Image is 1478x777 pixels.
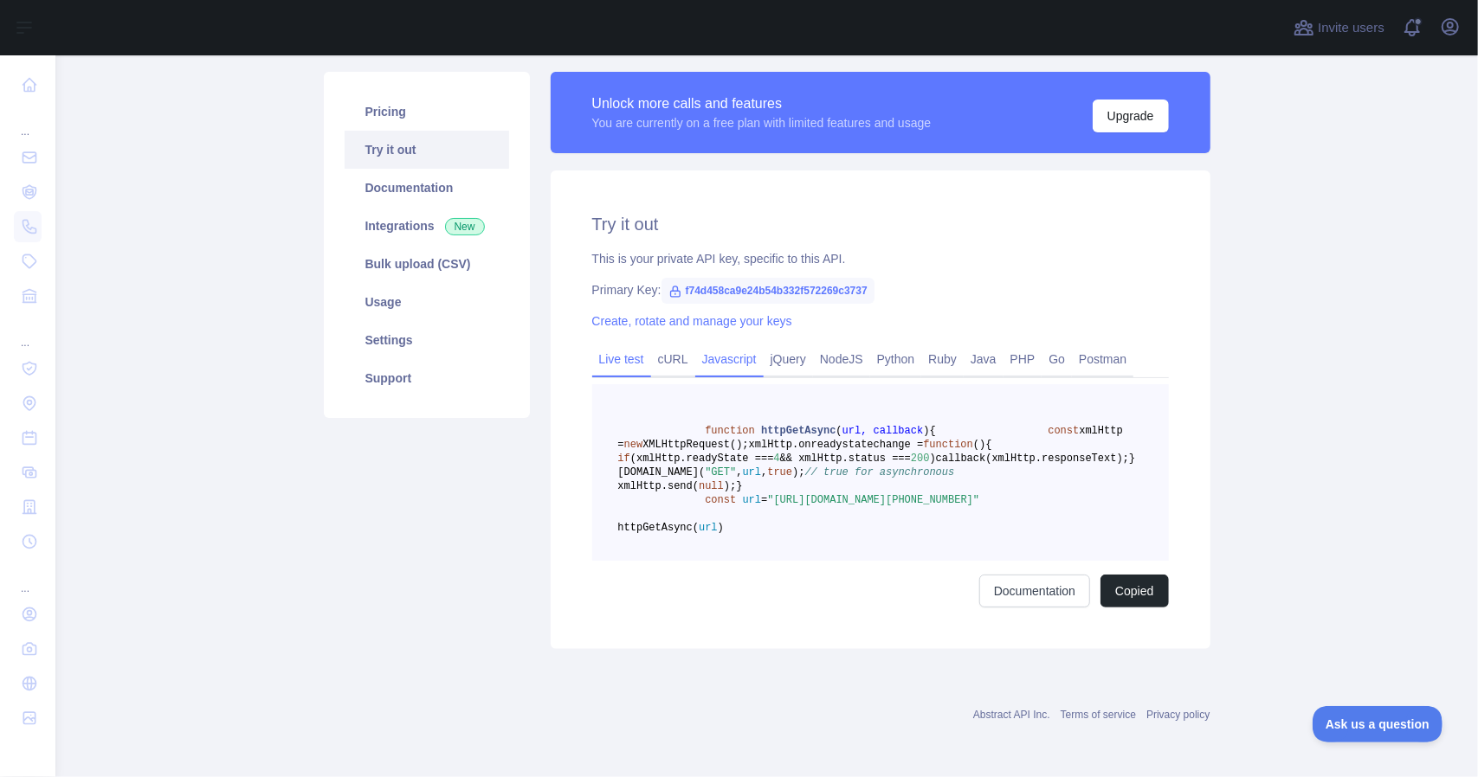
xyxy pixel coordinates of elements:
span: // true for asynchronous [805,466,955,478]
a: Support [345,359,509,397]
span: new [624,439,643,451]
a: Bulk upload (CSV) [345,245,509,283]
a: Go [1042,345,1072,373]
span: const [1048,425,1079,437]
a: Abstract API Inc. [973,709,1050,721]
span: New [445,218,485,235]
div: You are currently on a free plan with limited features and usage [592,114,932,132]
span: httpGetAsync( [618,522,700,534]
a: jQuery [764,345,813,373]
span: = [761,494,767,506]
a: Privacy policy [1146,709,1210,721]
span: && xmlHttp.status === [780,453,911,465]
a: Java [964,345,1004,373]
span: { [985,439,991,451]
span: ( [836,425,842,437]
button: Invite users [1290,14,1388,42]
div: ... [14,561,42,595]
a: Try it out [345,131,509,169]
span: function [923,439,973,451]
span: url [699,522,718,534]
span: 4 [774,453,780,465]
div: This is your private API key, specific to this API. [592,250,1169,267]
span: xmlHttp.onreadystatechange = [749,439,924,451]
span: const [705,494,736,506]
span: if [618,453,630,465]
span: xmlHttp.send( [618,480,700,492]
span: ); [792,466,804,478]
span: url [743,494,762,506]
span: ( [973,439,979,451]
iframe: Toggle Customer Support [1313,706,1443,742]
span: ) [930,453,936,465]
span: } [736,480,742,492]
div: Unlock more calls and features [592,93,932,114]
span: callback(xmlHttp.responseText); [936,453,1129,465]
a: Postman [1072,345,1133,373]
span: 200 [911,453,930,465]
h2: Try it out [592,212,1169,236]
span: ) [979,439,985,451]
span: } [1129,453,1135,465]
div: ... [14,104,42,138]
span: , [761,466,767,478]
span: null [699,480,724,492]
span: Invite users [1318,18,1384,38]
span: true [767,466,792,478]
a: Live test [592,345,651,373]
a: Usage [345,283,509,321]
a: Documentation [345,169,509,207]
a: Documentation [979,575,1090,607]
span: { [930,425,936,437]
a: NodeJS [813,345,870,373]
span: , [736,466,742,478]
span: ) [718,522,724,534]
a: Create, rotate and manage your keys [592,314,792,328]
a: Ruby [921,345,964,373]
span: httpGetAsync [761,425,836,437]
span: f74d458ca9e24b54b332f572269c3737 [662,278,875,304]
a: cURL [651,345,695,373]
span: (xmlHttp.readyState === [630,453,774,465]
a: Pricing [345,93,509,131]
a: Python [870,345,922,373]
a: PHP [1004,345,1042,373]
a: Javascript [695,345,764,373]
span: XMLHttpRequest(); [642,439,748,451]
div: Primary Key: [592,281,1169,299]
span: "GET" [705,466,736,478]
button: Upgrade [1093,100,1169,132]
span: url [743,466,762,478]
span: url, callback [842,425,924,437]
span: function [705,425,755,437]
div: ... [14,315,42,350]
span: ); [724,480,736,492]
a: Integrations New [345,207,509,245]
button: Copied [1100,575,1168,607]
span: ) [923,425,929,437]
a: Settings [345,321,509,359]
a: Terms of service [1061,709,1136,721]
span: [DOMAIN_NAME]( [618,466,706,478]
span: "[URL][DOMAIN_NAME][PHONE_NUMBER]" [767,494,979,506]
